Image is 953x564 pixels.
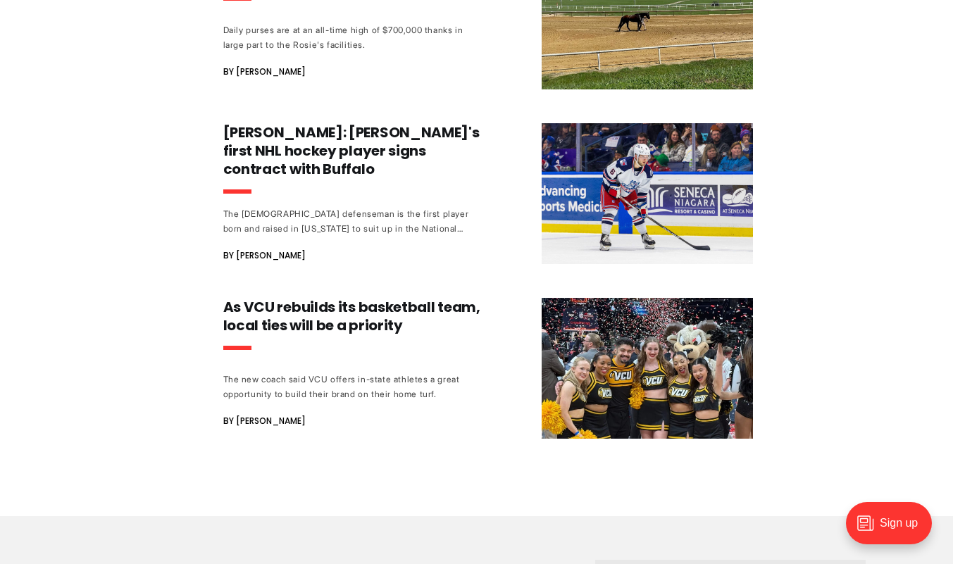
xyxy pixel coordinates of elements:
span: By [PERSON_NAME] [223,247,306,264]
a: As VCU rebuilds its basketball team, local ties will be a priority The new coach said VCU offers ... [223,298,753,439]
div: The [DEMOGRAPHIC_DATA] defenseman is the first player born and raised in [US_STATE] to suit up in... [223,206,485,236]
img: As VCU rebuilds its basketball team, local ties will be a priority [542,298,753,439]
h3: [PERSON_NAME]: [PERSON_NAME]'s first NHL hockey player signs contract with Buffalo [223,123,485,178]
h3: As VCU rebuilds its basketball team, local ties will be a priority [223,298,485,334]
div: Daily purses are at an all-time high of $700,000 thanks in large part to the Rosie's facilities. [223,23,485,52]
a: [PERSON_NAME]: [PERSON_NAME]'s first NHL hockey player signs contract with Buffalo The [DEMOGRAPH... [223,123,753,264]
img: Lindquist: Richmond's first NHL hockey player signs contract with Buffalo [542,123,753,264]
span: By [PERSON_NAME] [223,413,306,430]
iframe: portal-trigger [834,495,953,564]
span: By [PERSON_NAME] [223,63,306,80]
div: The new coach said VCU offers in-state athletes a great opportunity to build their brand on their... [223,372,485,401]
